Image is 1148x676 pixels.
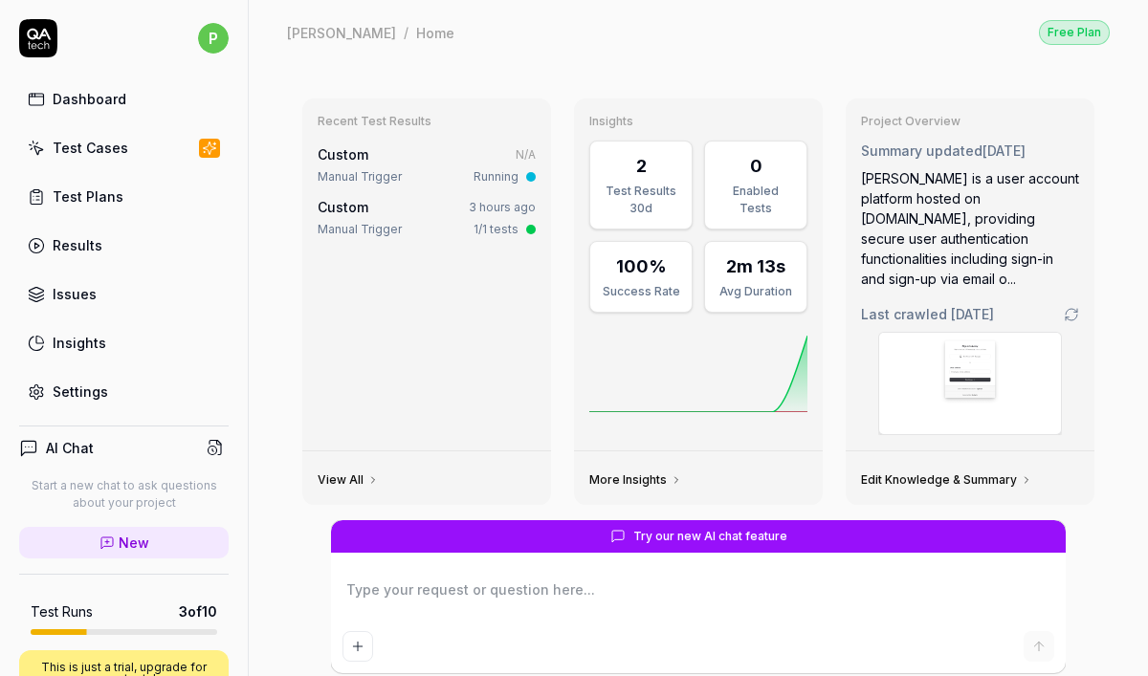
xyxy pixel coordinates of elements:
[951,306,994,322] time: [DATE]
[1039,19,1110,45] button: Free Plan
[179,601,217,621] span: 3 of 10
[589,472,682,488] a: More Insights
[31,603,93,621] h5: Test Runs
[861,142,982,159] span: Summary updated
[53,89,126,109] div: Dashboard
[46,438,94,458] h4: AI Chat
[861,114,1079,129] h3: Project Overview
[1064,307,1079,322] a: Go to crawling settings
[474,221,519,238] div: 1/1 tests
[53,186,123,207] div: Test Plans
[469,200,536,214] time: 3 hours ago
[19,178,229,215] a: Test Plans
[516,147,536,162] span: N/A
[602,183,680,217] div: Test Results 30d
[750,153,762,179] div: 0
[314,193,540,242] a: Custom3 hours agoManual Trigger1/1 tests
[589,114,807,129] h3: Insights
[119,533,149,553] span: New
[982,142,1026,159] time: [DATE]
[318,114,536,129] h3: Recent Test Results
[287,23,396,42] div: [PERSON_NAME]
[19,324,229,361] a: Insights
[19,527,229,558] a: New
[879,333,1061,434] img: Screenshot
[861,472,1032,488] a: Edit Knowledge & Summary
[602,283,680,300] div: Success Rate
[717,283,795,300] div: Avg Duration
[1039,20,1110,45] div: Free Plan
[861,168,1079,289] div: [PERSON_NAME] is a user account platform hosted on [DOMAIN_NAME], providing secure user authentic...
[53,284,97,304] div: Issues
[717,183,795,217] div: Enabled Tests
[318,472,379,488] a: View All
[404,23,408,42] div: /
[53,235,102,255] div: Results
[342,631,373,662] button: Add attachment
[53,382,108,402] div: Settings
[19,80,229,118] a: Dashboard
[616,253,667,279] div: 100%
[314,141,540,189] a: CustomN/AManual TriggerRunning
[19,373,229,410] a: Settings
[198,23,229,54] span: p
[318,221,402,238] div: Manual Trigger
[726,253,785,279] div: 2m 13s
[19,129,229,166] a: Test Cases
[416,23,454,42] div: Home
[474,168,519,185] div: Running
[53,138,128,158] div: Test Cases
[198,19,229,57] button: p
[318,146,368,163] span: Custom
[19,275,229,313] a: Issues
[861,304,994,324] span: Last crawled
[53,333,106,353] div: Insights
[318,168,402,185] div: Manual Trigger
[318,199,368,215] span: Custom
[19,477,229,512] p: Start a new chat to ask questions about your project
[636,153,647,179] div: 2
[633,528,787,545] span: Try our new AI chat feature
[19,227,229,264] a: Results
